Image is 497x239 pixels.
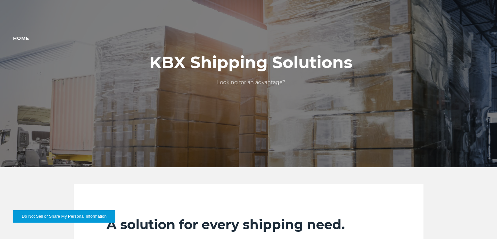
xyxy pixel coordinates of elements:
[13,53,50,59] a: Company
[13,35,29,41] a: Home
[149,53,353,72] h1: KBX Shipping Solutions
[107,216,391,233] h2: A solution for every shipping need.
[149,79,353,86] p: Looking for an advantage?
[13,210,115,223] button: Do Not Sell or Share My Personal Information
